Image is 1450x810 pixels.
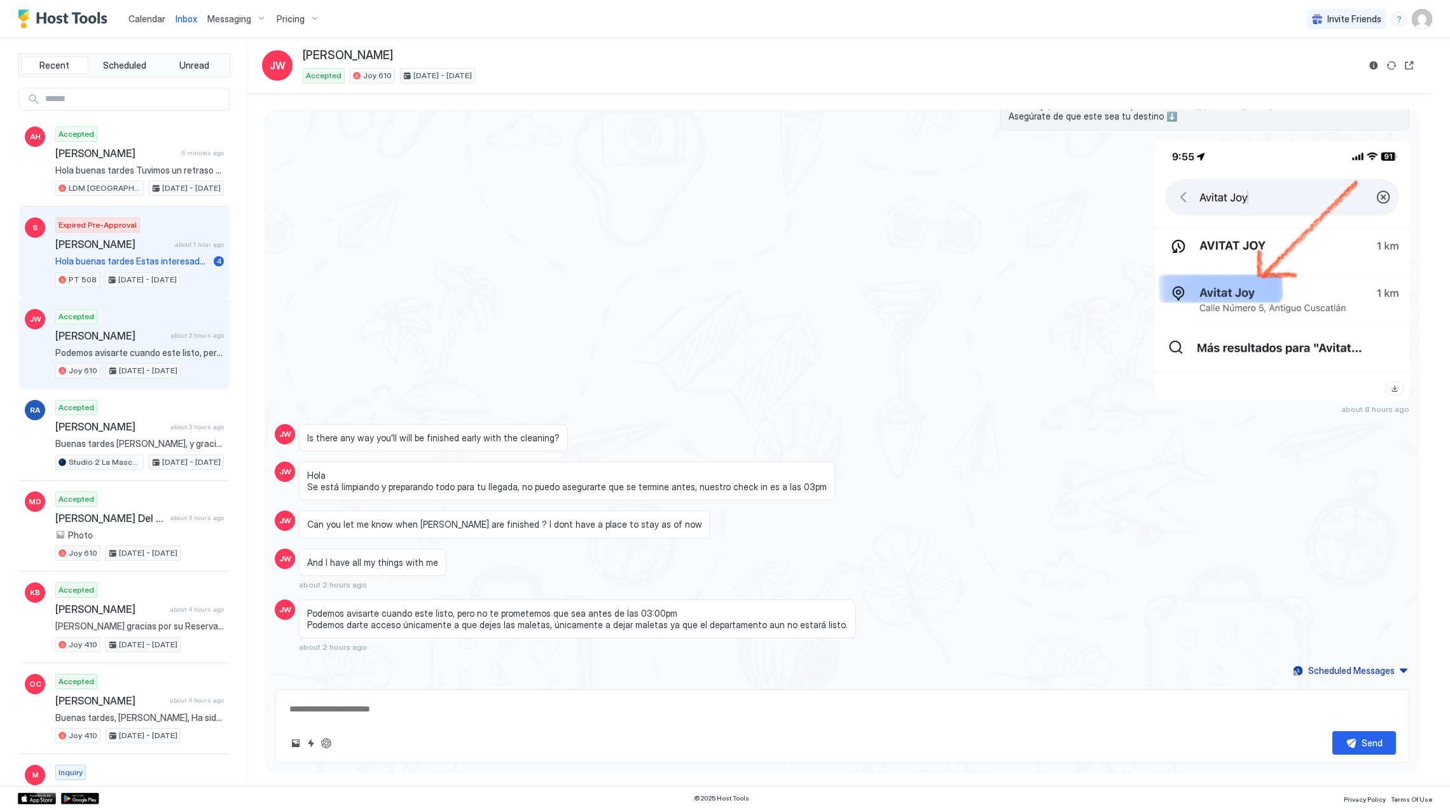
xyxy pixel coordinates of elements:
button: Unread [160,57,228,74]
a: Host Tools Logo [18,10,113,29]
button: Open reservation [1402,58,1417,73]
span: about 2 hours ago [299,580,367,589]
span: Joy 610 [69,547,97,559]
span: OC [29,678,41,690]
span: [PERSON_NAME] [55,694,165,707]
span: Accepted [306,70,342,81]
a: Google Play Store [61,793,99,804]
span: Podemos avisarte cuando este listo, pero no te prometemos que sea antes de las 03:00pm Podemos da... [307,608,848,630]
button: Reservation information [1366,58,1381,73]
button: Scheduled Messages [1291,662,1409,679]
span: Accepted [59,584,94,596]
span: Pricing [277,13,305,25]
span: about 2 hours ago [299,642,367,652]
a: App Store [18,793,56,804]
span: [DATE] - [DATE] [119,639,177,650]
div: User profile [1412,9,1432,29]
span: [PERSON_NAME] Del [PERSON_NAME] [55,512,165,525]
span: [DATE] - [DATE] [162,182,221,194]
span: about 2 hours ago [170,331,224,340]
span: [PERSON_NAME] [303,48,393,63]
span: Accepted [59,493,94,505]
span: PT 508 [69,274,97,285]
span: [PERSON_NAME] [55,147,177,160]
span: MD [29,496,41,507]
span: LDM [GEOGRAPHIC_DATA] [69,182,141,194]
div: tab-group [18,53,231,78]
span: [PERSON_NAME] [55,603,165,615]
span: Terms Of Use [1391,795,1432,803]
span: [DATE] - [DATE] [118,274,177,285]
span: [PERSON_NAME] [55,238,170,251]
div: Scheduled Messages [1308,664,1395,677]
span: Accepted [59,676,94,687]
span: RA [30,404,40,416]
span: Accepted [59,311,94,322]
span: Hola buenas tardes Tuvimos un retraso en la preparación de la propiedad para tu llegada, nos pued... [55,165,224,176]
div: Send [1362,736,1383,750]
a: Calendar [128,12,165,25]
span: Messaging [207,13,251,25]
span: about 3 hours ago [170,423,224,431]
span: Calendar [128,13,165,24]
span: AH [30,131,41,142]
a: Inbox [176,12,197,25]
span: about 3 hours ago [170,514,224,522]
span: [DATE] - [DATE] [119,730,177,741]
span: Is there any way you'll will be finished early with the cleaning? [307,432,560,444]
span: [PERSON_NAME] [55,329,165,342]
span: JW [279,515,291,526]
span: Expired Pre-Approval [59,219,137,231]
span: 6 minutes ago [182,149,224,157]
span: [PERSON_NAME] [55,420,165,433]
span: Joy 610 [69,365,97,376]
span: Podemos avisarte cuando este listo, pero no te prometemos que sea antes de las 03:00pm Podemos da... [55,347,224,359]
a: Terms Of Use [1391,792,1432,805]
span: JW [279,429,291,440]
span: Joy 610 [363,70,392,81]
span: Buenas tardes, [PERSON_NAME], Ha sido un placer tenerte como huésped. Esperamos que hayas disfrut... [55,712,224,724]
input: Input Field [40,88,229,110]
span: [DATE] - [DATE] [413,70,472,81]
button: ChatGPT Auto Reply [319,736,334,751]
span: Studio 2 La Mascota [69,456,141,468]
span: Accepted [59,402,94,413]
span: Unread [179,60,209,71]
a: Privacy Policy [1344,792,1386,805]
span: about 4 hours ago [170,605,224,614]
span: about 1 hour ago [175,240,224,249]
span: Joy 410 [69,730,97,741]
button: Sync reservation [1384,58,1399,73]
span: Joy 410 [69,639,97,650]
span: Invite Friends [1327,13,1381,25]
span: JW [270,58,286,73]
span: Recent [39,60,69,71]
button: Upload image [288,736,303,751]
button: Scheduled [91,57,158,74]
span: JW [279,604,291,615]
button: Send [1332,731,1396,755]
button: Quick reply [303,736,319,751]
span: KB [30,587,40,598]
span: Buenas tardes [PERSON_NAME], y gracias por tu hospitalidad. He disfrutado mi estancia en tu estud... [55,438,224,450]
span: Accepted [59,128,94,140]
span: M [32,769,39,781]
span: Photo [68,530,93,541]
span: [DATE] - [DATE] [119,547,177,559]
span: JW [279,466,291,477]
span: Inquiry [59,767,83,778]
span: [DATE] - [DATE] [162,456,221,468]
span: Hola buenas tardes Estas interesada siempre en el área de la escalón? [55,256,209,267]
span: Can you let me know when [PERSON_NAME] are finished ? I dont have a place to stay as of now [307,519,702,530]
span: Hola Se está limpiando y preparando todo para tu llegada, no puedo asegurarte que se termine ante... [307,470,827,492]
span: © 2025 Host Tools [694,794,749,802]
span: [PERSON_NAME] gracias por su Reservacion desde [DATE] hasta [DATE], de 13 noches para 1 huéspedes... [55,621,224,632]
span: Scheduled [103,60,146,71]
span: Privacy Policy [1344,795,1386,803]
div: menu [1391,11,1407,27]
button: Recent [21,57,88,74]
span: Inbox [176,13,197,24]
